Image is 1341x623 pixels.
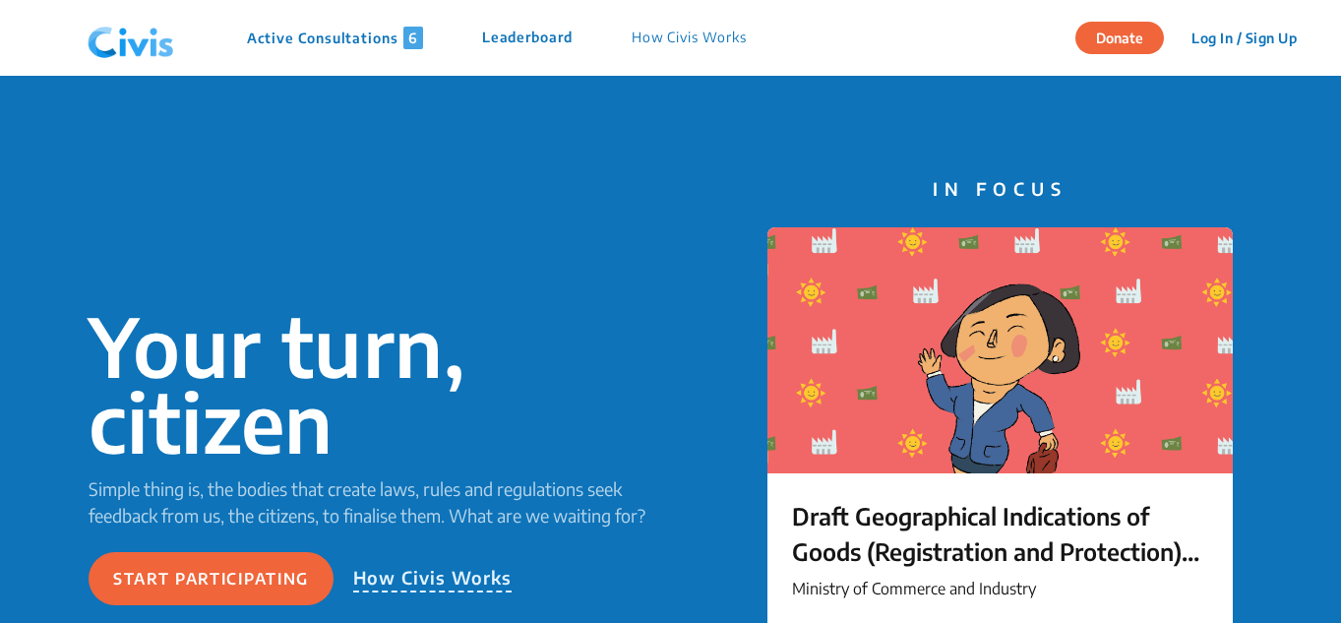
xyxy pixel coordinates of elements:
[767,175,1233,202] p: IN FOCUS
[353,564,513,592] p: How Civis Works
[403,27,423,49] span: 6
[89,308,671,460] p: Your turn, citizen
[792,498,1208,569] p: Draft Geographical Indications of Goods (Registration and Protection) (Amendment) Rules, 2025
[80,9,182,68] img: navlogo.png
[89,475,671,529] p: Simple thing is, the bodies that create laws, rules and regulations seek feedback from us, the ci...
[1179,23,1310,53] button: Log In / Sign Up
[247,27,423,49] p: Active Consultations
[1075,27,1179,46] a: Donate
[89,552,334,605] button: Start participating
[792,577,1208,600] p: Ministry of Commerce and Industry
[1075,22,1164,54] button: Donate
[632,27,747,49] p: How Civis Works
[482,27,573,49] p: Leaderboard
